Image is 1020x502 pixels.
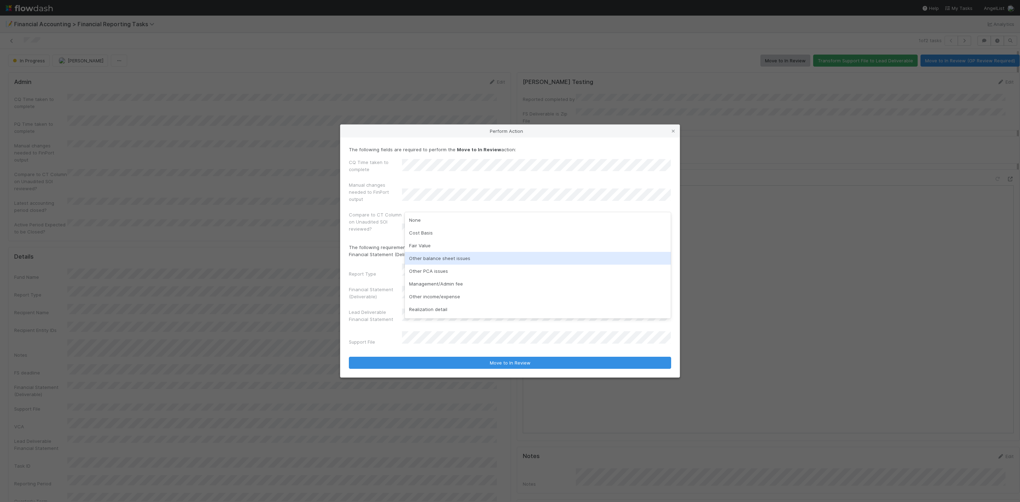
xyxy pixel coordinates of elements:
div: Perform Action [340,125,680,137]
div: Fair Value [405,239,671,252]
div: Other income/expense [405,290,671,303]
div: Cashless contribution [405,316,671,328]
div: Cost Basis [405,226,671,239]
label: Financial Statement (Deliverable) [349,286,402,300]
label: Report Type [349,270,376,277]
div: None [405,214,671,226]
div: Other balance sheet issues [405,252,671,265]
label: Lead Deliverable Financial Statement [349,309,402,323]
label: Manual changes needed to FinPort output [349,181,402,203]
strong: Move to In Review [457,147,501,152]
div: Other PCA issues [405,265,671,277]
label: CQ Time taken to complete [349,159,402,173]
p: The following requirement was not met: For Excel Workbooks, ensure Lead Deliverable Financial Sta... [349,244,671,258]
label: Support File [349,338,375,345]
label: Compare to CT Column on Unaudited SOI reviewed? [349,211,402,232]
div: Management/Admin fee [405,277,671,290]
p: The following fields are required to perform the action: [349,146,671,153]
button: Move to In Review [349,357,671,369]
div: Realization detail [405,303,671,316]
